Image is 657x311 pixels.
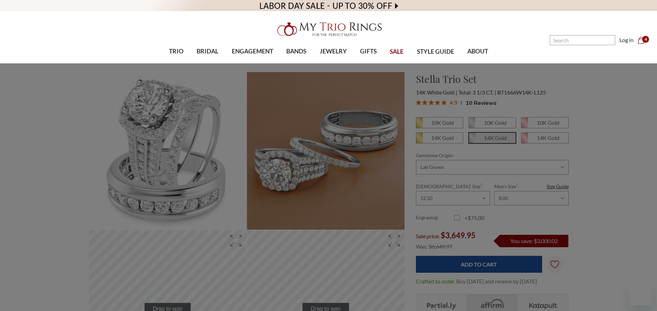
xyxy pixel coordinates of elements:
span: ENGAGEMENT [232,47,273,56]
iframe: Button to launch messaging window [629,283,651,305]
a: My Trio Rings [190,18,466,40]
span: 4 [642,36,649,43]
a: GIFTS [354,40,383,63]
span: ABOUT [467,47,488,56]
a: SALE [383,41,410,63]
span: GIFTS [360,47,377,56]
a: STYLE GUIDE [410,41,460,63]
span: TRIO [169,47,183,56]
a: JEWELRY [313,40,353,63]
a: Log in [619,36,634,44]
a: ABOUT [461,40,495,63]
span: BANDS [286,47,306,56]
a: ENGAGEMENT [225,40,280,63]
a: Cart with 0 items [638,36,649,44]
span: STYLE GUIDE [417,47,454,56]
a: TRIO [162,40,190,63]
img: My Trio Rings [273,18,384,40]
span: BRIDAL [197,47,218,56]
a: BANDS [280,40,313,63]
span: JEWELRY [320,47,347,56]
svg: cart.cart_preview [638,37,645,44]
a: BRIDAL [190,40,225,63]
input: Search and use arrows or TAB to navigate results [550,35,615,45]
span: SALE [390,47,404,56]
